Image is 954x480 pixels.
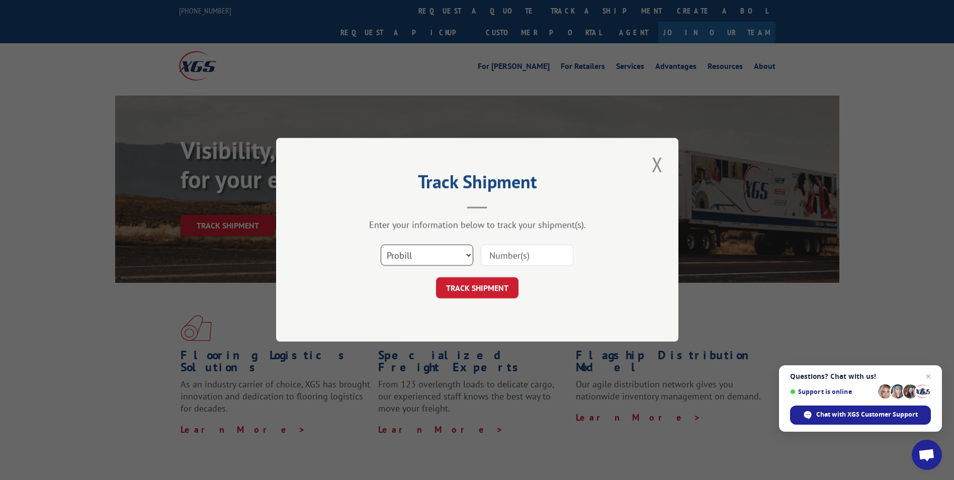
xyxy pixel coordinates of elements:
button: Close modal [649,150,666,178]
input: Number(s) [481,245,573,266]
h2: Track Shipment [326,175,628,194]
span: Support is online [790,388,875,395]
span: Chat with XGS Customer Support [790,406,931,425]
a: Open chat [912,440,942,470]
div: Enter your information below to track your shipment(s). [326,219,628,231]
span: Chat with XGS Customer Support [816,410,918,419]
span: Questions? Chat with us! [790,372,931,380]
button: TRACK SHIPMENT [436,278,518,299]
